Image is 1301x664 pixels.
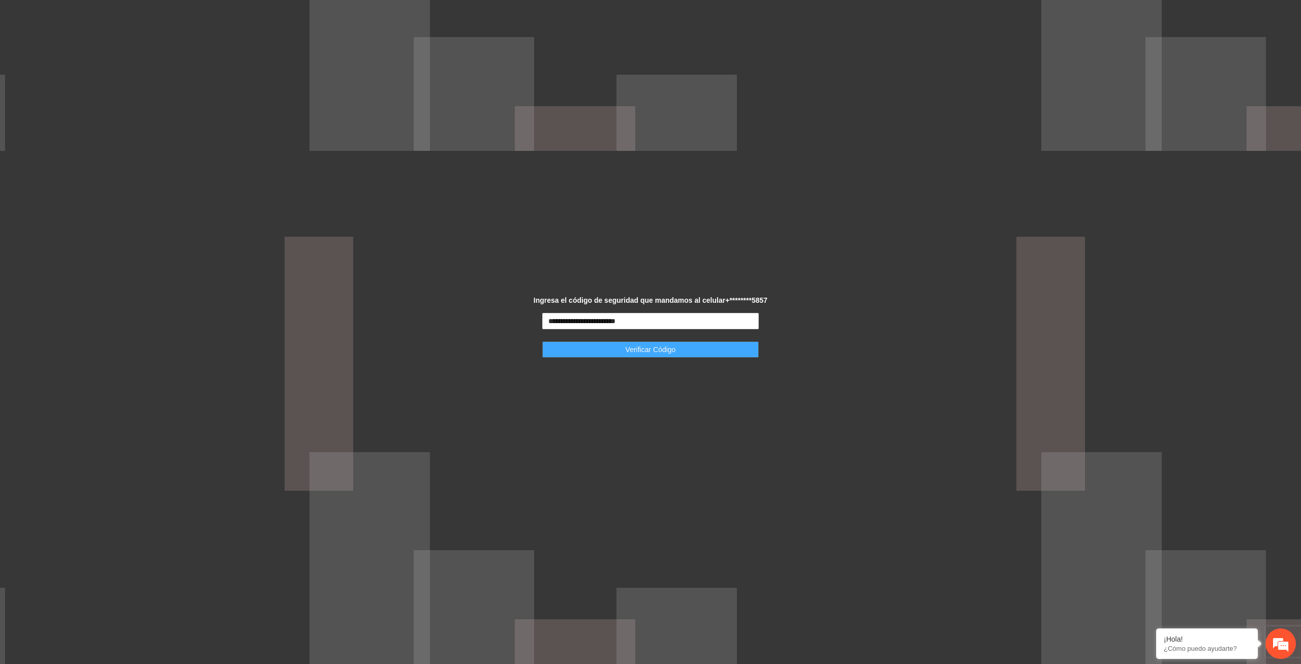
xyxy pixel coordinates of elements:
div: Minimizar ventana de chat en vivo [167,5,191,29]
div: Chatee con nosotros ahora [53,52,171,65]
span: Verificar Código [626,344,676,355]
p: ¿Cómo puedo ayudarte? [1164,645,1250,652]
textarea: Escriba su mensaje y pulse “Intro” [5,277,194,313]
span: Estamos en línea. [59,136,140,238]
div: ¡Hola! [1164,635,1250,643]
button: Verificar Código [542,341,759,358]
strong: Ingresa el código de seguridad que mandamos al celular +********5857 [534,296,767,304]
